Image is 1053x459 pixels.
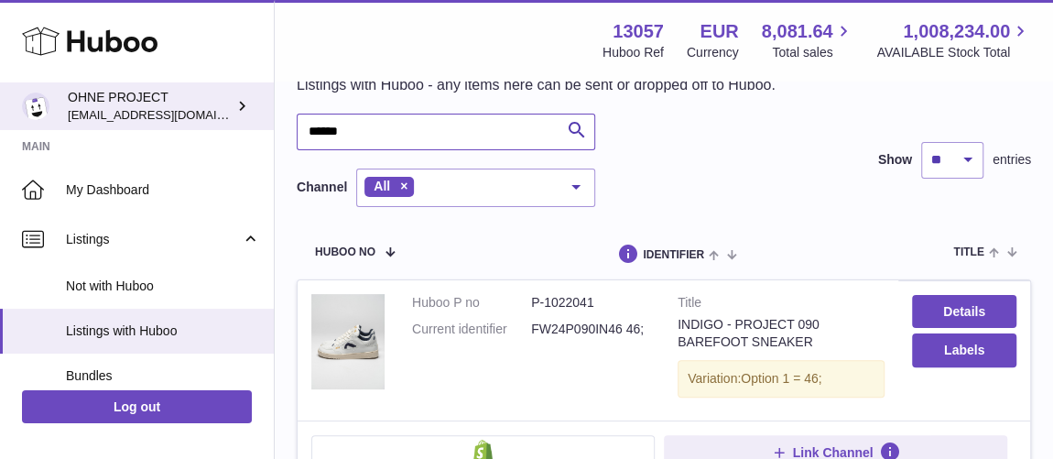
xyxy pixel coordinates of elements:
span: 1,008,234.00 [903,19,1010,44]
span: 8,081.64 [762,19,833,44]
div: Currency [687,44,739,61]
dt: Current identifier [412,321,531,338]
div: INDIGO - PROJECT 090 BAREFOOT SNEAKER [678,316,885,351]
span: entries [993,151,1031,169]
a: Log out [22,390,252,423]
span: AVAILABLE Stock Total [876,44,1031,61]
img: internalAdmin-13057@internal.huboo.com [22,93,49,120]
span: [EMAIL_ADDRESS][DOMAIN_NAME] [68,107,269,122]
span: Option 1 = 46; [741,371,821,386]
label: Show [878,151,912,169]
span: Listings with Huboo [66,322,260,340]
span: title [953,246,983,258]
a: Details [912,295,1016,328]
strong: EUR [700,19,738,44]
dd: FW24P090IN46 46; [531,321,650,338]
span: Huboo no [315,246,375,258]
dd: P-1022041 [531,294,650,311]
span: identifier [643,249,704,261]
dt: Huboo P no [412,294,531,311]
span: Listings [66,231,241,248]
span: Not with Huboo [66,278,260,295]
span: All [374,179,390,193]
p: Listings with Huboo - any items here can be sent or dropped off to Huboo. [297,75,776,95]
button: Labels [912,333,1016,366]
label: Channel [297,179,347,196]
div: OHNE PROJECT [68,89,233,124]
span: My Dashboard [66,181,260,199]
span: Bundles [66,367,260,385]
strong: Title [678,294,885,316]
span: Total sales [772,44,853,61]
a: 8,081.64 Total sales [762,19,854,61]
strong: 13057 [613,19,664,44]
div: Variation: [678,360,885,398]
div: Huboo Ref [602,44,664,61]
a: 1,008,234.00 AVAILABLE Stock Total [876,19,1031,61]
img: INDIGO - PROJECT 090 BAREFOOT SNEAKER [311,294,385,389]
